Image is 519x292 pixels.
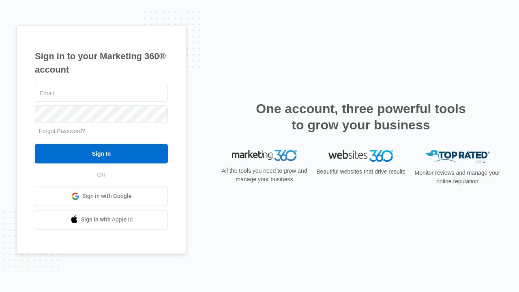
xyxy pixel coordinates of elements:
[35,187,168,206] a: Sign in with Google
[92,171,112,179] span: OR
[328,150,393,162] img: Websites 360
[412,169,503,186] p: Monitor reviews and manage your online reputation
[82,192,132,200] span: Sign in with Google
[39,128,85,134] a: Forgot Password?
[425,150,490,163] img: Top Rated Local
[315,167,406,176] p: Beautiful websites that drive results
[219,167,310,184] p: All the tools you need to grow and manage your business
[253,101,468,133] h2: One account, three powerful tools to grow your business
[35,49,168,76] h1: Sign in to your Marketing 360® account
[35,144,168,163] input: Sign In
[35,85,168,102] input: Email
[232,150,297,161] img: Marketing 360
[35,210,168,230] a: Sign in with Apple Id
[81,215,133,224] span: Sign in with Apple Id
